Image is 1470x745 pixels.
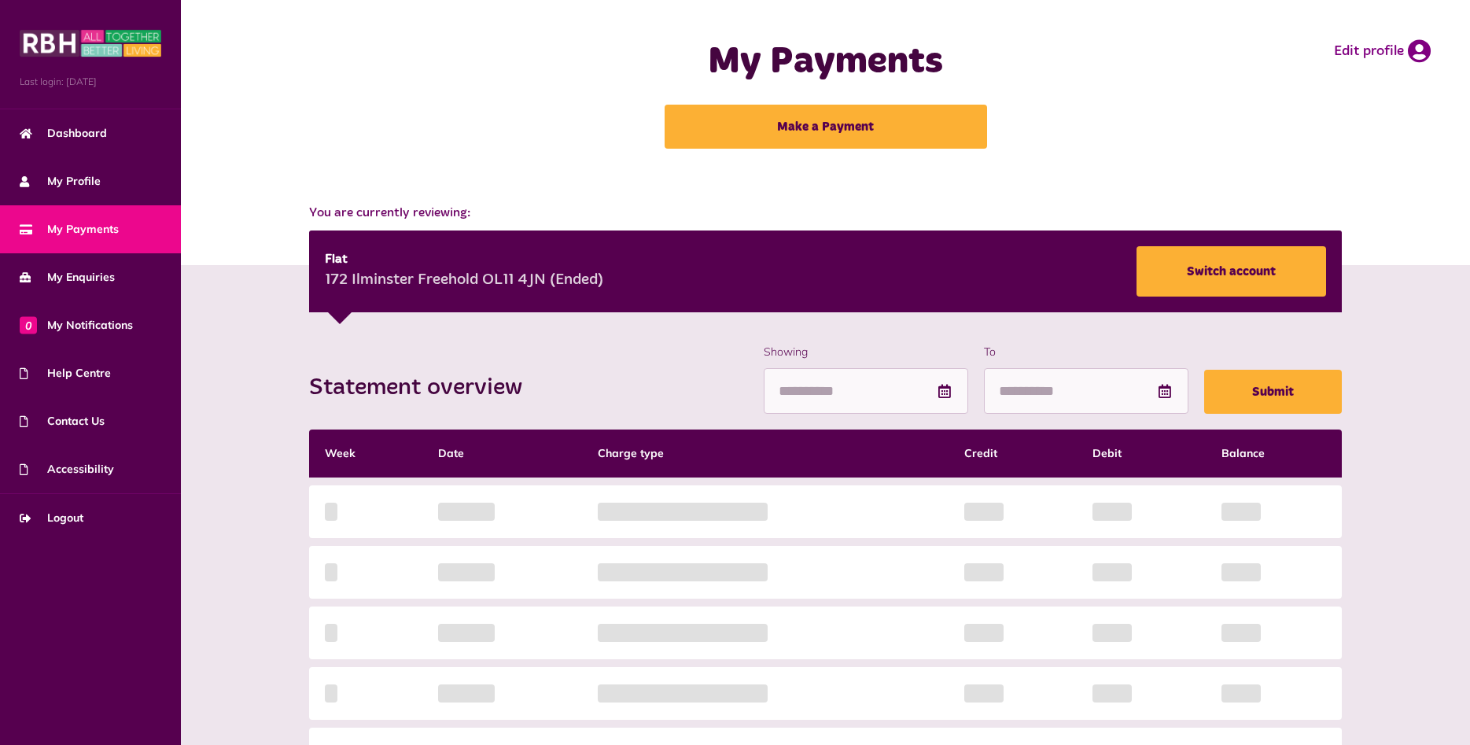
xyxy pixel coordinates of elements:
[20,221,119,238] span: My Payments
[309,204,1341,223] span: You are currently reviewing:
[20,28,161,59] img: MyRBH
[325,250,603,269] div: Flat
[1334,39,1431,63] a: Edit profile
[519,39,1133,85] h1: My Payments
[665,105,987,149] a: Make a Payment
[20,75,161,89] span: Last login: [DATE]
[20,413,105,430] span: Contact Us
[20,269,115,286] span: My Enquiries
[1137,246,1326,297] a: Switch account
[20,510,83,526] span: Logout
[20,125,107,142] span: Dashboard
[20,365,111,382] span: Help Centre
[325,269,603,293] div: 172 Ilminster Freehold OL11 4JN (Ended)
[20,317,133,334] span: My Notifications
[20,173,101,190] span: My Profile
[20,461,114,478] span: Accessibility
[20,316,37,334] span: 0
